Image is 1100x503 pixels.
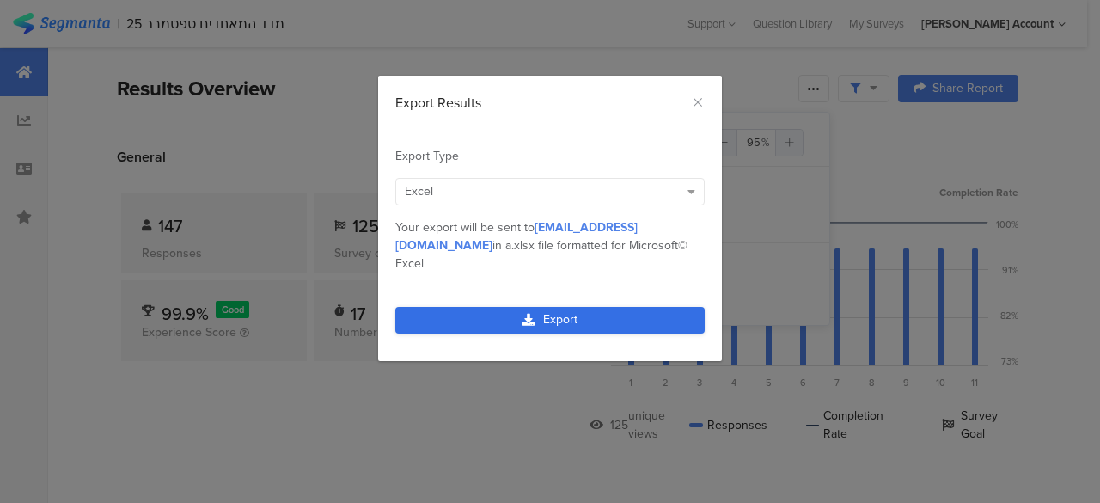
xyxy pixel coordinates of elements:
[395,218,638,255] span: [EMAIL_ADDRESS][DOMAIN_NAME]
[378,76,722,361] div: dialog
[395,147,705,165] div: Export Type
[395,236,687,273] span: .xlsx file formatted for Microsoft© Excel
[395,307,705,334] a: Export
[395,218,705,273] div: Your export will be sent to in a
[405,182,433,200] span: Excel
[395,93,705,113] div: Export Results
[691,93,705,113] button: Close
